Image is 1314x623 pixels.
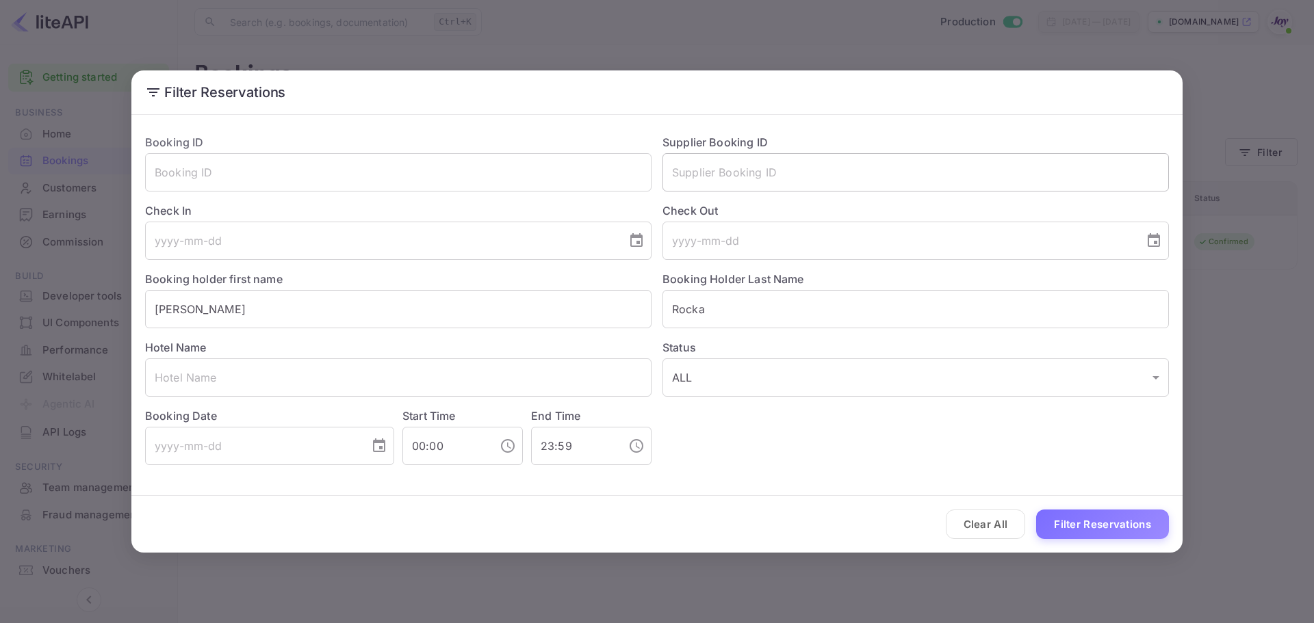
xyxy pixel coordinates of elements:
[145,427,360,465] input: yyyy-mm-dd
[494,432,521,460] button: Choose time, selected time is 12:00 AM
[662,202,1169,219] label: Check Out
[131,70,1183,114] h2: Filter Reservations
[1140,227,1168,254] button: Choose date
[531,427,617,465] input: hh:mm
[145,135,204,149] label: Booking ID
[145,272,283,286] label: Booking holder first name
[662,222,1135,260] input: yyyy-mm-dd
[145,290,652,328] input: Holder First Name
[623,227,650,254] button: Choose date
[662,358,1169,397] div: ALL
[145,358,652,397] input: Hotel Name
[145,222,617,260] input: yyyy-mm-dd
[145,408,394,424] label: Booking Date
[402,427,489,465] input: hh:mm
[662,153,1169,191] input: Supplier Booking ID
[623,432,650,460] button: Choose time, selected time is 11:59 PM
[1036,509,1169,539] button: Filter Reservations
[662,135,768,149] label: Supplier Booking ID
[662,339,1169,356] label: Status
[402,409,456,423] label: Start Time
[145,341,207,354] label: Hotel Name
[946,509,1026,539] button: Clear All
[662,272,804,286] label: Booking Holder Last Name
[365,432,393,460] button: Choose date
[145,202,652,219] label: Check In
[662,290,1169,328] input: Holder Last Name
[145,153,652,191] input: Booking ID
[531,409,580,423] label: End Time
